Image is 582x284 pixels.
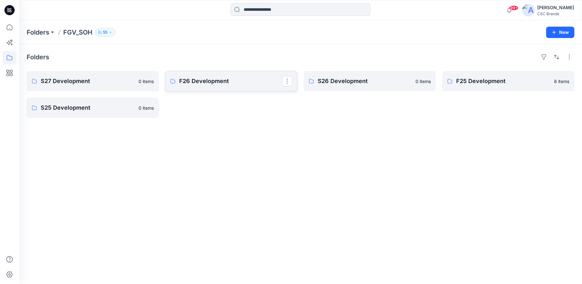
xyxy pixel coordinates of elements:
a: S25 Development0 items [27,98,159,118]
img: avatar [522,4,535,16]
button: 55 [95,28,115,37]
p: 0 items [139,78,154,85]
p: F25 Development [456,77,550,86]
p: 55 [103,29,107,36]
p: F26 Development [179,77,282,86]
p: FGV_SOH [63,28,92,37]
a: F26 Development [165,71,297,91]
div: [PERSON_NAME] [537,4,574,11]
div: CSC Brands [537,11,574,16]
p: 0 items [139,105,154,111]
span: 99+ [509,5,518,10]
p: 8 items [554,78,569,85]
p: S27 Development [41,77,135,86]
a: F25 Development8 items [442,71,574,91]
a: S26 Development0 items [304,71,436,91]
h4: Folders [27,53,49,61]
p: 0 items [416,78,431,85]
button: New [546,27,574,38]
a: Folders [27,28,49,37]
p: S26 Development [318,77,412,86]
p: S25 Development [41,103,135,112]
a: S27 Development0 items [27,71,159,91]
